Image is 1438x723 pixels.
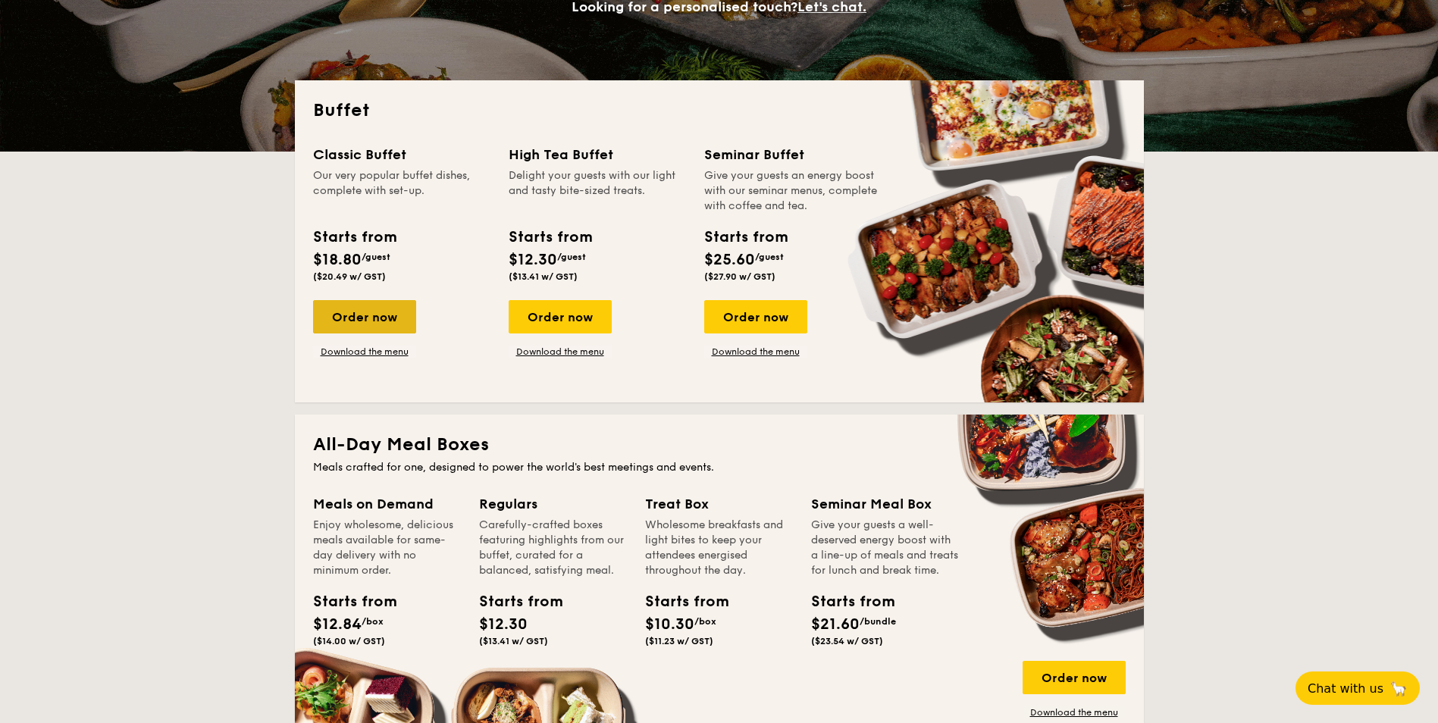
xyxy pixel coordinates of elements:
a: Download the menu [704,346,807,358]
span: ($23.54 w/ GST) [811,636,883,646]
span: ($11.23 w/ GST) [645,636,713,646]
div: Wholesome breakfasts and light bites to keep your attendees energised throughout the day. [645,518,793,578]
span: ($20.49 w/ GST) [313,271,386,282]
div: Starts from [313,226,396,249]
div: Regulars [479,493,627,515]
div: Meals crafted for one, designed to power the world's best meetings and events. [313,460,1126,475]
div: Order now [704,300,807,333]
div: Delight your guests with our light and tasty bite-sized treats. [509,168,686,214]
div: High Tea Buffet [509,144,686,165]
div: Classic Buffet [313,144,490,165]
button: Chat with us🦙 [1295,671,1420,705]
div: Give your guests a well-deserved energy boost with a line-up of meals and treats for lunch and br... [811,518,959,578]
span: $12.30 [479,615,528,634]
span: ($14.00 w/ GST) [313,636,385,646]
span: $10.30 [645,615,694,634]
a: Download the menu [509,346,612,358]
span: /guest [557,252,586,262]
div: Meals on Demand [313,493,461,515]
span: /guest [755,252,784,262]
div: Enjoy wholesome, delicious meals available for same-day delivery with no minimum order. [313,518,461,578]
div: Treat Box [645,493,793,515]
div: Seminar Meal Box [811,493,959,515]
span: $12.30 [509,251,557,269]
span: $18.80 [313,251,362,269]
div: Our very popular buffet dishes, complete with set-up. [313,168,490,214]
span: $25.60 [704,251,755,269]
span: /box [362,616,384,627]
span: 🦙 [1389,680,1408,697]
div: Order now [1023,661,1126,694]
div: Starts from [509,226,591,249]
div: Order now [313,300,416,333]
div: Starts from [645,590,713,613]
span: ($13.41 w/ GST) [509,271,578,282]
div: Order now [509,300,612,333]
span: /bundle [860,616,896,627]
span: /guest [362,252,390,262]
div: Give your guests an energy boost with our seminar menus, complete with coffee and tea. [704,168,882,214]
a: Download the menu [1023,706,1126,718]
span: /box [694,616,716,627]
span: ($27.90 w/ GST) [704,271,775,282]
span: $12.84 [313,615,362,634]
div: Starts from [313,590,381,613]
h2: Buffet [313,99,1126,123]
span: ($13.41 w/ GST) [479,636,548,646]
div: Seminar Buffet [704,144,882,165]
div: Starts from [811,590,879,613]
div: Starts from [479,590,547,613]
div: Carefully-crafted boxes featuring highlights from our buffet, curated for a balanced, satisfying ... [479,518,627,578]
div: Starts from [704,226,787,249]
span: $21.60 [811,615,860,634]
span: Chat with us [1308,681,1383,696]
h2: All-Day Meal Boxes [313,433,1126,457]
a: Download the menu [313,346,416,358]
